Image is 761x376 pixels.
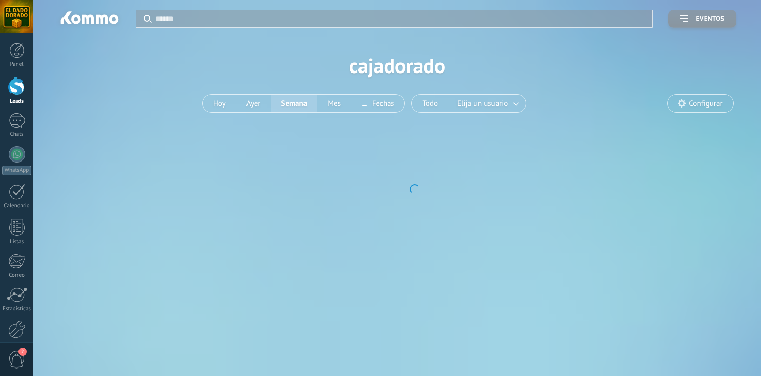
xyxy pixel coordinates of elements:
[2,272,32,279] div: Correo
[18,348,27,356] span: 2
[2,239,32,245] div: Listas
[2,61,32,68] div: Panel
[2,131,32,138] div: Chats
[2,342,32,348] div: Ajustes
[2,203,32,209] div: Calendario
[2,98,32,105] div: Leads
[2,306,32,312] div: Estadísticas
[2,166,31,175] div: WhatsApp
